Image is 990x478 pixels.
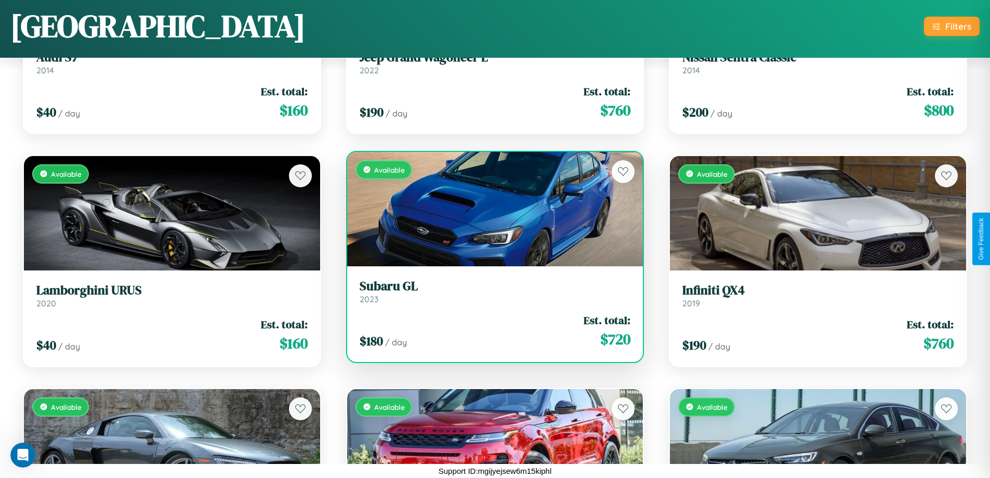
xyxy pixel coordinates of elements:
[36,337,56,354] span: $ 40
[36,283,308,308] a: Lamborghini URUS2020
[682,50,954,75] a: Nissan Sentra Classic2014
[36,298,56,308] span: 2020
[600,329,630,350] span: $ 720
[51,403,82,411] span: Available
[36,283,308,298] h3: Lamborghini URUS
[923,333,954,354] span: $ 760
[360,332,383,350] span: $ 180
[682,283,954,298] h3: Infiniti QX4
[58,341,80,352] span: / day
[58,108,80,119] span: / day
[584,84,630,99] span: Est. total:
[36,65,54,75] span: 2014
[924,17,980,36] button: Filters
[907,317,954,332] span: Est. total:
[924,100,954,121] span: $ 800
[386,108,407,119] span: / day
[360,279,631,304] a: Subaru GL2023
[261,84,308,99] span: Est. total:
[584,313,630,328] span: Est. total:
[907,84,954,99] span: Est. total:
[682,298,700,308] span: 2019
[682,104,708,121] span: $ 200
[710,108,732,119] span: / day
[280,100,308,121] span: $ 160
[360,50,631,65] h3: Jeep Grand Wagoneer L
[682,65,700,75] span: 2014
[360,279,631,294] h3: Subaru GL
[682,50,954,65] h3: Nissan Sentra Classic
[10,443,35,468] iframe: Intercom live chat
[280,333,308,354] span: $ 160
[600,100,630,121] span: $ 760
[36,50,308,75] a: Audi S72014
[385,337,407,347] span: / day
[360,104,384,121] span: $ 190
[439,464,552,478] p: Support ID: mgijyejsew6m15kiphl
[697,170,728,178] span: Available
[360,50,631,75] a: Jeep Grand Wagoneer L2022
[36,104,56,121] span: $ 40
[360,65,379,75] span: 2022
[360,294,378,304] span: 2023
[708,341,730,352] span: / day
[682,283,954,308] a: Infiniti QX42019
[374,403,405,411] span: Available
[36,50,308,65] h3: Audi S7
[697,403,728,411] span: Available
[10,5,306,47] h1: [GEOGRAPHIC_DATA]
[51,170,82,178] span: Available
[978,218,985,260] div: Give Feedback
[374,165,405,174] span: Available
[261,317,308,332] span: Est. total:
[945,21,971,32] div: Filters
[682,337,706,354] span: $ 190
